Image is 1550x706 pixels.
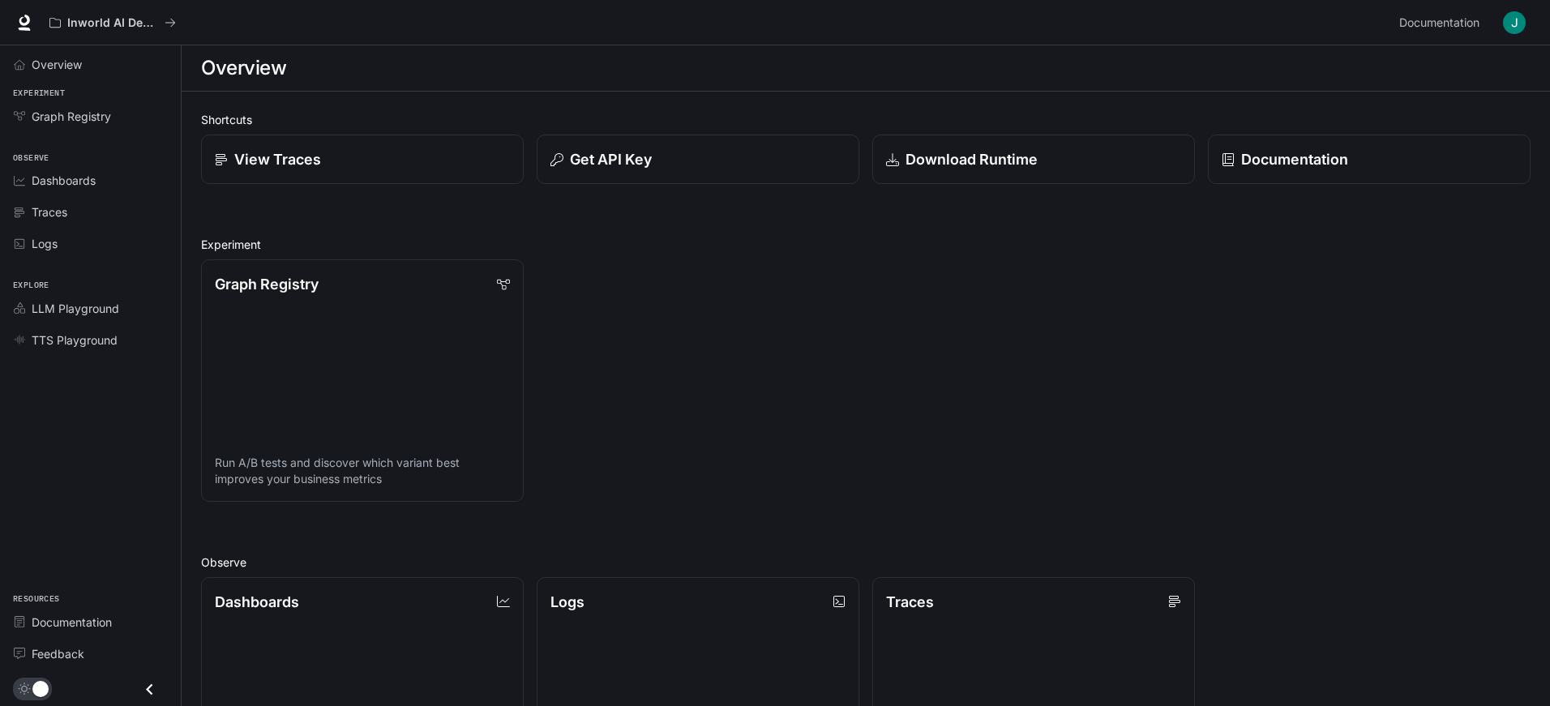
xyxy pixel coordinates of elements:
[32,645,84,662] span: Feedback
[201,52,286,84] h1: Overview
[6,198,174,226] a: Traces
[6,102,174,131] a: Graph Registry
[32,614,112,631] span: Documentation
[32,172,96,189] span: Dashboards
[201,111,1531,128] h2: Shortcuts
[201,236,1531,253] h2: Experiment
[1241,148,1348,170] p: Documentation
[6,229,174,258] a: Logs
[6,326,174,354] a: TTS Playground
[906,148,1038,170] p: Download Runtime
[32,332,118,349] span: TTS Playground
[32,235,58,252] span: Logs
[201,554,1531,571] h2: Observe
[215,591,299,613] p: Dashboards
[6,50,174,79] a: Overview
[32,56,82,73] span: Overview
[32,679,49,697] span: Dark mode toggle
[537,135,859,184] button: Get API Key
[201,135,524,184] a: View Traces
[32,108,111,125] span: Graph Registry
[1498,6,1531,39] button: User avatar
[6,608,174,636] a: Documentation
[6,640,174,668] a: Feedback
[886,591,934,613] p: Traces
[550,591,584,613] p: Logs
[1208,135,1531,184] a: Documentation
[1399,13,1479,33] span: Documentation
[1393,6,1492,39] a: Documentation
[42,6,183,39] button: All workspaces
[215,455,510,487] p: Run A/B tests and discover which variant best improves your business metrics
[131,673,168,706] button: Close drawer
[872,135,1195,184] a: Download Runtime
[6,294,174,323] a: LLM Playground
[570,148,652,170] p: Get API Key
[1503,11,1526,34] img: User avatar
[32,300,119,317] span: LLM Playground
[67,16,158,30] p: Inworld AI Demos
[32,203,67,220] span: Traces
[215,273,319,295] p: Graph Registry
[234,148,321,170] p: View Traces
[201,259,524,502] a: Graph RegistryRun A/B tests and discover which variant best improves your business metrics
[6,166,174,195] a: Dashboards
